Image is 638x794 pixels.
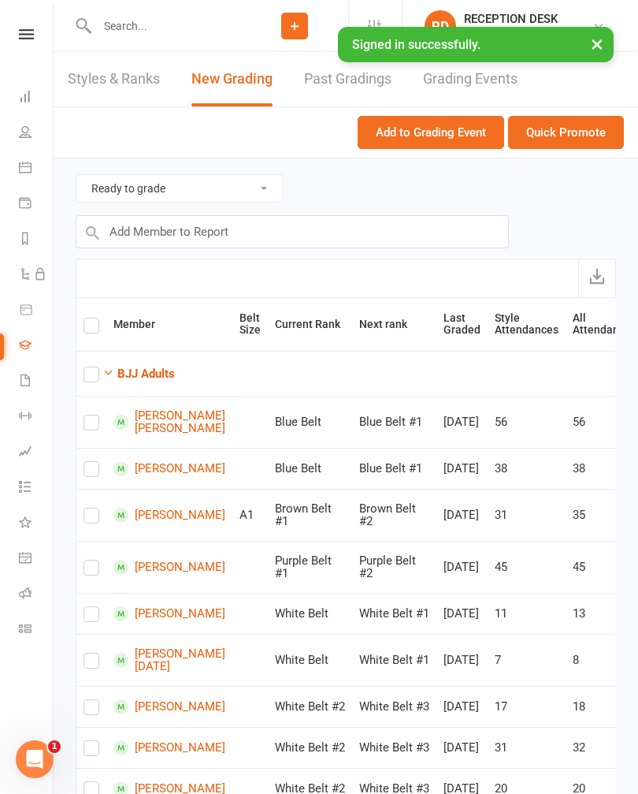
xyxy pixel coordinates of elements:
td: 11 [488,593,566,634]
button: Quick Promote [508,116,624,149]
th: Style Attendances [488,298,566,351]
a: General attendance kiosk mode [19,542,54,577]
a: Class kiosk mode [19,613,54,648]
td: Brown Belt #2 [352,489,436,541]
input: Search... [92,15,241,37]
td: [DATE] [436,396,488,448]
td: Blue Belt #1 [352,396,436,448]
th: Next rank [352,298,436,351]
a: Dashboard [19,80,54,116]
a: People [19,116,54,151]
div: Trinity BJJ Pty Ltd [464,26,558,40]
td: 38 [488,448,566,489]
a: [PERSON_NAME] [PERSON_NAME] [113,409,225,435]
a: Styles & Ranks [68,52,160,106]
span: Signed in successfully. [352,37,480,52]
td: White Belt #2 [268,686,352,727]
a: Grading Events [423,52,517,106]
td: 17 [488,686,566,727]
td: [DATE] [436,541,488,593]
td: 7 [488,634,566,686]
td: [DATE] [436,727,488,768]
a: Calendar [19,151,54,187]
a: Reports [19,222,54,258]
td: 56 [488,396,566,448]
a: Past Gradings [304,52,391,106]
td: White Belt [268,634,352,686]
a: [PERSON_NAME] [113,740,225,755]
td: [DATE] [436,448,488,489]
a: [PERSON_NAME] [113,560,225,575]
td: Blue Belt #1 [352,448,436,489]
span: 1 [48,740,61,753]
iframe: Intercom live chat [16,740,54,778]
td: [DATE] [436,686,488,727]
td: Blue Belt [268,396,352,448]
td: White Belt #3 [352,686,436,727]
a: [PERSON_NAME] [113,606,225,621]
td: 45 [488,541,566,593]
th: Member [106,298,232,351]
td: White Belt #1 [352,634,436,686]
td: A1 [232,489,268,541]
td: Purple Belt #1 [268,541,352,593]
td: White Belt #1 [352,593,436,634]
a: [PERSON_NAME] [113,699,225,714]
a: [PERSON_NAME] [113,461,225,476]
th: Current Rank [268,298,352,351]
td: [DATE] [436,593,488,634]
a: New Grading [191,52,273,106]
td: White Belt [268,593,352,634]
strong: BJJ Adults [117,367,175,381]
td: Brown Belt #1 [268,489,352,541]
td: White Belt #2 [268,727,352,768]
a: What's New [19,506,54,542]
th: Belt Size [232,298,268,351]
input: Add Member to Report [76,215,509,248]
div: RECEPTION DESK [464,12,558,26]
td: Blue Belt [268,448,352,489]
td: White Belt #3 [352,727,436,768]
td: Purple Belt #2 [352,541,436,593]
th: Select all [76,298,106,351]
td: [DATE] [436,489,488,541]
td: 31 [488,727,566,768]
td: [DATE] [436,634,488,686]
th: Last Graded [436,298,488,351]
div: RD [425,10,456,42]
a: Roll call kiosk mode [19,577,54,613]
button: × [583,27,611,61]
a: [PERSON_NAME] [113,508,225,523]
td: 31 [488,489,566,541]
a: Assessments [19,435,54,471]
a: Payments [19,187,54,222]
a: [PERSON_NAME][DATE] [113,647,225,673]
button: BJJ Adults [102,364,175,383]
a: Product Sales [19,293,54,329]
button: Add to Grading Event [358,116,504,149]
